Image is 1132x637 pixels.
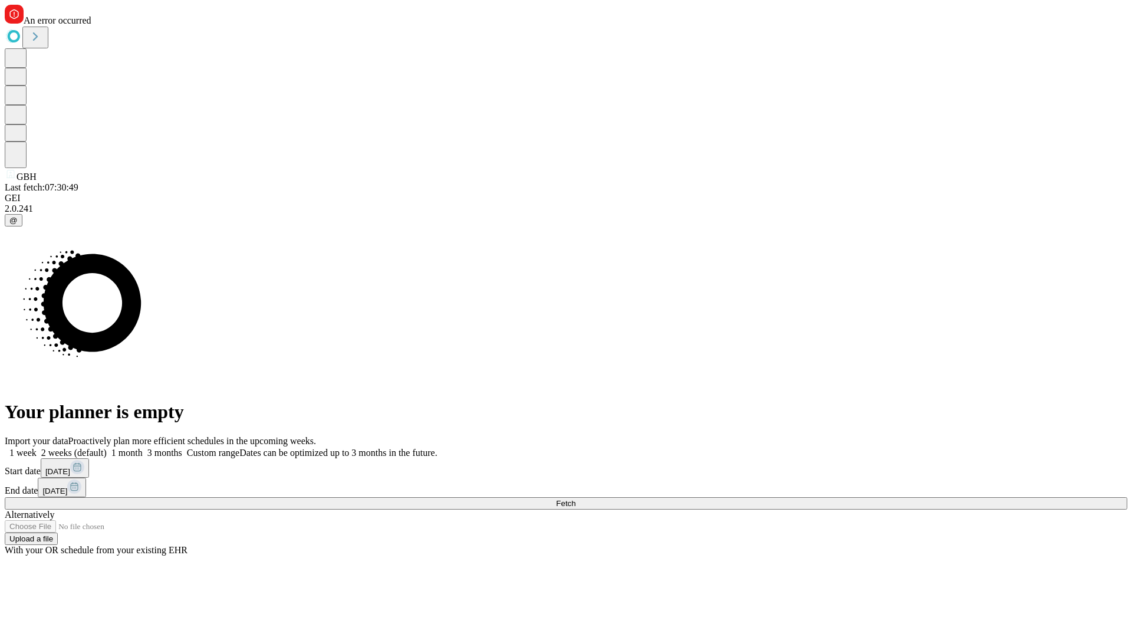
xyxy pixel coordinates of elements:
span: Last fetch: 07:30:49 [5,182,78,192]
span: Alternatively [5,510,54,520]
span: With your OR schedule from your existing EHR [5,545,187,555]
span: GBH [17,172,37,182]
div: 2.0.241 [5,203,1127,214]
span: 2 weeks (default) [41,448,107,458]
span: 1 week [9,448,37,458]
span: Dates can be optimized up to 3 months in the future. [239,448,437,458]
button: Upload a file [5,533,58,545]
span: 3 months [147,448,182,458]
span: Custom range [187,448,239,458]
span: @ [9,216,18,225]
span: 1 month [111,448,143,458]
div: Start date [5,458,1127,478]
button: Fetch [5,497,1127,510]
button: [DATE] [38,478,86,497]
span: Import your data [5,436,68,446]
h1: Your planner is empty [5,401,1127,423]
span: An error occurred [24,15,91,25]
button: @ [5,214,22,226]
span: Proactively plan more efficient schedules in the upcoming weeks. [68,436,316,446]
div: GEI [5,193,1127,203]
div: End date [5,478,1127,497]
span: [DATE] [45,467,70,476]
span: [DATE] [42,487,67,495]
span: Fetch [556,499,575,508]
button: [DATE] [41,458,89,478]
